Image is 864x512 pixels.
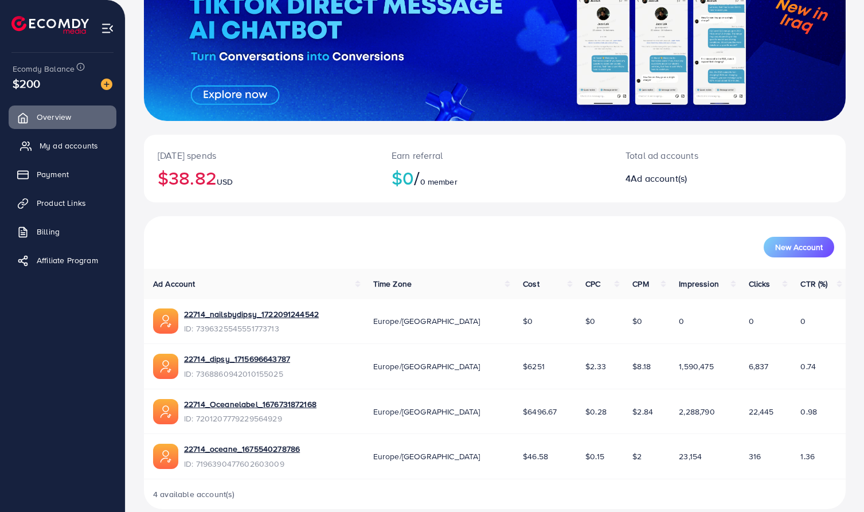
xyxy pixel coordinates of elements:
[632,451,642,462] span: $2
[749,361,769,372] span: 6,837
[373,406,480,417] span: Europe/[GEOGRAPHIC_DATA]
[37,255,98,266] span: Affiliate Program
[632,361,651,372] span: $8.18
[373,278,412,290] span: Time Zone
[184,413,316,424] span: ID: 7201207779229564929
[184,443,300,455] a: 22714_oceane_1675540278786
[625,148,773,162] p: Total ad accounts
[679,451,702,462] span: 23,154
[153,399,178,424] img: ic-ads-acc.e4c84228.svg
[184,368,290,380] span: ID: 7368860942010155025
[523,315,533,327] span: $0
[764,237,834,257] button: New Account
[9,249,116,272] a: Affiliate Program
[184,308,319,320] a: 22714_nailsbydipsy_1722091244542
[9,105,116,128] a: Overview
[631,172,687,185] span: Ad account(s)
[679,278,719,290] span: Impression
[153,444,178,469] img: ic-ads-acc.e4c84228.svg
[217,176,233,187] span: USD
[625,173,773,184] h2: 4
[800,451,815,462] span: 1.36
[800,361,816,372] span: 0.74
[585,406,607,417] span: $0.28
[585,278,600,290] span: CPC
[9,163,116,186] a: Payment
[153,354,178,379] img: ic-ads-acc.e4c84228.svg
[392,167,598,189] h2: $0
[184,323,319,334] span: ID: 7396325545551773713
[775,243,823,251] span: New Account
[585,315,595,327] span: $0
[414,165,420,191] span: /
[749,278,771,290] span: Clicks
[632,278,648,290] span: CPM
[800,406,817,417] span: 0.98
[800,278,827,290] span: CTR (%)
[101,79,112,90] img: image
[184,458,300,470] span: ID: 7196390477602603009
[749,406,774,417] span: 22,445
[523,278,539,290] span: Cost
[37,111,71,123] span: Overview
[37,169,69,180] span: Payment
[153,488,235,500] span: 4 available account(s)
[749,451,761,462] span: 316
[11,16,89,34] img: logo
[632,315,642,327] span: $0
[632,406,653,417] span: $2.84
[184,398,316,410] a: 22714_Oceanelabel_1676731872168
[153,308,178,334] img: ic-ads-acc.e4c84228.svg
[800,315,806,327] span: 0
[101,22,114,35] img: menu
[679,315,684,327] span: 0
[749,315,754,327] span: 0
[153,278,196,290] span: Ad Account
[184,353,290,365] a: 22714_dipsy_1715696643787
[523,451,548,462] span: $46.58
[9,191,116,214] a: Product Links
[13,63,75,75] span: Ecomdy Balance
[392,148,598,162] p: Earn referral
[815,460,855,503] iframe: Chat
[373,315,480,327] span: Europe/[GEOGRAPHIC_DATA]
[523,361,545,372] span: $6251
[158,148,364,162] p: [DATE] spends
[373,361,480,372] span: Europe/[GEOGRAPHIC_DATA]
[523,406,557,417] span: $6496.67
[585,361,606,372] span: $2.33
[679,361,713,372] span: 1,590,475
[40,140,98,151] span: My ad accounts
[9,220,116,243] a: Billing
[37,226,60,237] span: Billing
[158,167,364,189] h2: $38.82
[679,406,714,417] span: 2,288,790
[37,197,86,209] span: Product Links
[373,451,480,462] span: Europe/[GEOGRAPHIC_DATA]
[420,176,458,187] span: 0 member
[585,451,604,462] span: $0.15
[9,134,116,157] a: My ad accounts
[13,75,41,92] span: $200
